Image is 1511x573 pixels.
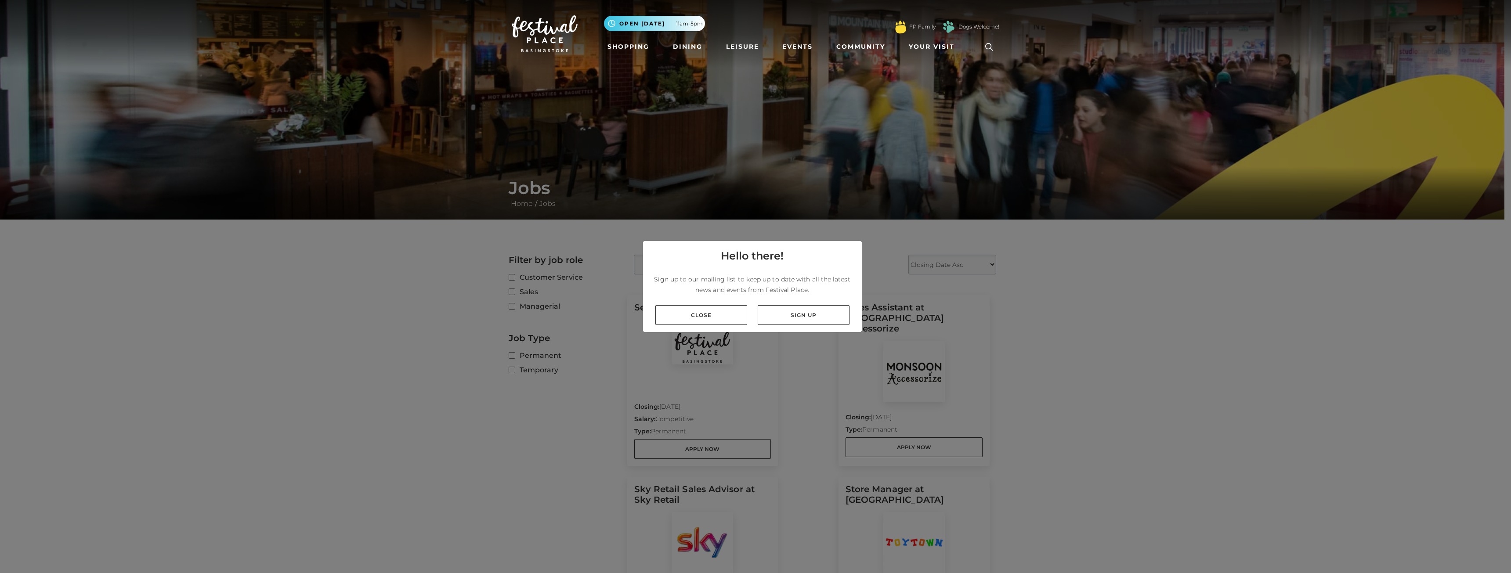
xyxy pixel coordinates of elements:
[958,23,999,31] a: Dogs Welcome!
[723,39,763,55] a: Leisure
[650,274,855,295] p: Sign up to our mailing list to keep up to date with all the latest news and events from Festival ...
[905,39,962,55] a: Your Visit
[721,248,784,264] h4: Hello there!
[909,42,954,51] span: Your Visit
[833,39,889,55] a: Community
[512,15,578,52] img: Festival Place Logo
[619,20,665,28] span: Open [DATE]
[604,16,705,31] button: Open [DATE] 11am-5pm
[655,305,747,325] a: Close
[779,39,816,55] a: Events
[909,23,936,31] a: FP Family
[758,305,849,325] a: Sign up
[604,39,653,55] a: Shopping
[676,20,703,28] span: 11am-5pm
[669,39,706,55] a: Dining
